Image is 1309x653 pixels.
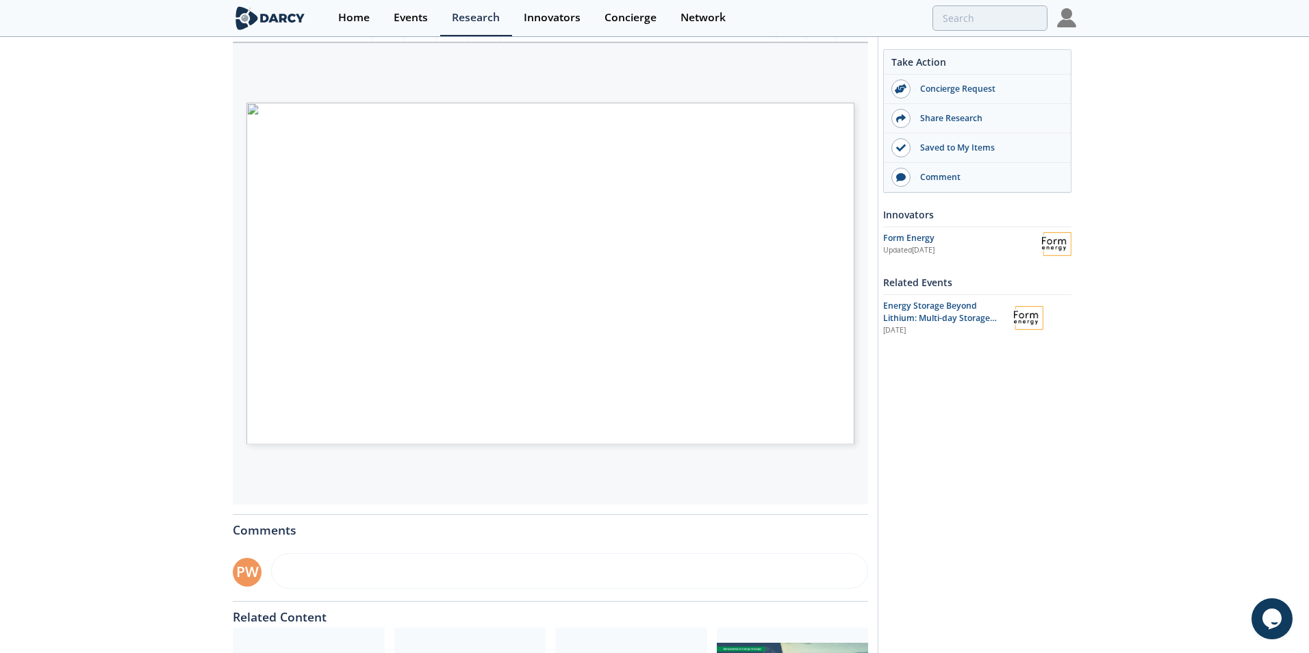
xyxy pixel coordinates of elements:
[452,12,500,23] div: Research
[524,12,581,23] div: Innovators
[883,300,1071,336] a: Energy Storage Beyond Lithium: Multi-day Storage with Form Energy [DATE] Form Energy
[1014,306,1043,330] img: Form Energy
[883,232,1042,244] div: Form Energy
[883,325,1004,336] div: [DATE]
[233,515,868,537] div: Comments
[233,6,307,30] img: logo-wide.svg
[883,245,1042,256] div: Updated [DATE]
[233,558,262,587] div: PW
[681,12,726,23] div: Network
[911,112,1064,125] div: Share Research
[883,300,997,337] span: Energy Storage Beyond Lithium: Multi-day Storage with Form Energy
[911,142,1064,154] div: Saved to My Items
[883,270,1071,294] div: Related Events
[883,232,1071,256] a: Form Energy Updated[DATE] Form Energy
[1042,232,1071,256] img: Form Energy
[932,5,1047,31] input: Advanced Search
[1251,598,1295,639] iframe: chat widget
[338,12,370,23] div: Home
[884,55,1071,75] div: Take Action
[911,83,1064,95] div: Concierge Request
[1057,8,1076,27] img: Profile
[911,171,1064,183] div: Comment
[883,203,1071,227] div: Innovators
[394,12,428,23] div: Events
[233,602,868,624] div: Related Content
[605,12,657,23] div: Concierge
